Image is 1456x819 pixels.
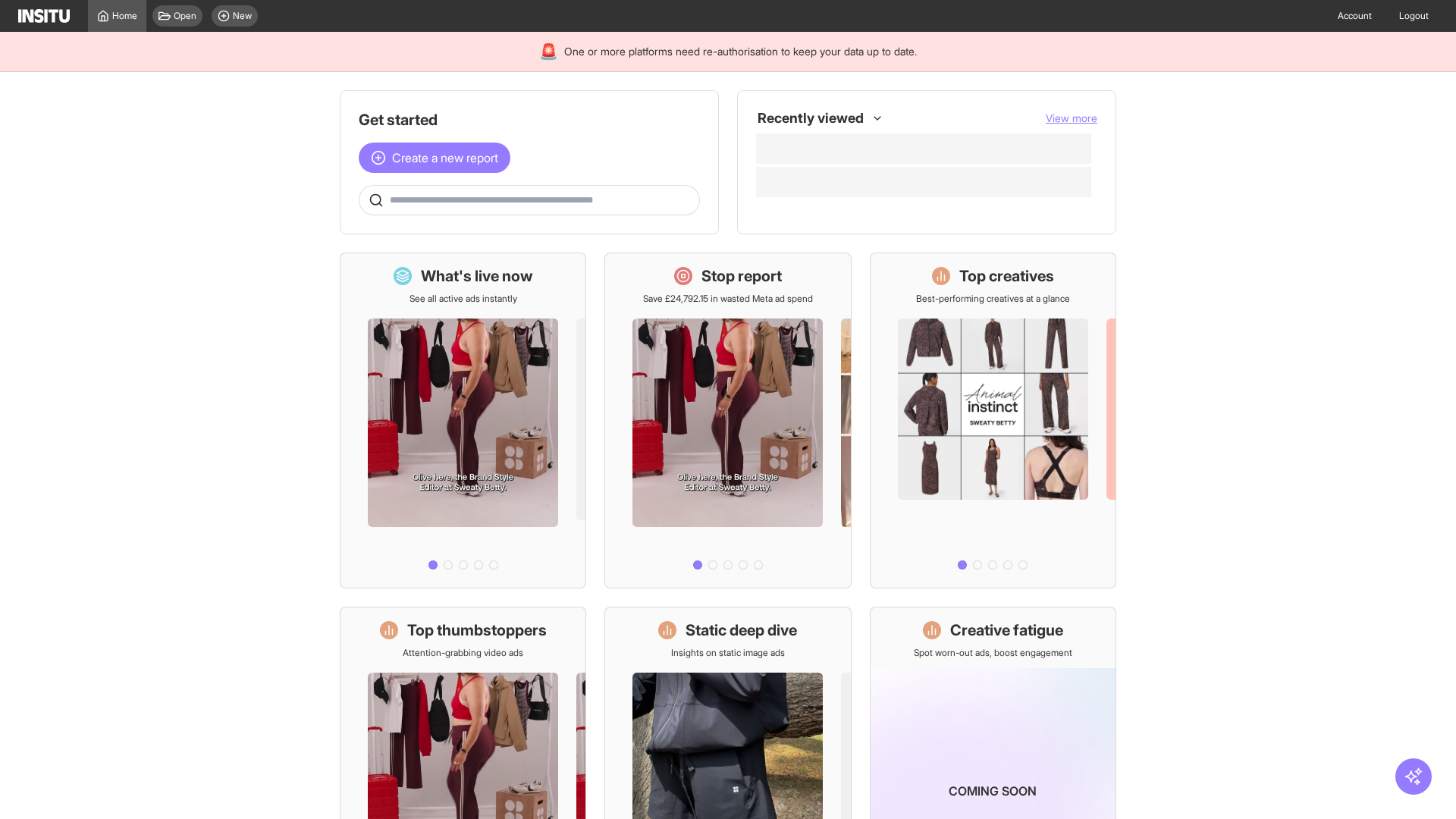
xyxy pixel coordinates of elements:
a: Top creativesBest-performing creatives at a glance [870,253,1116,588]
img: Logo [18,9,70,23]
span: Home [112,10,137,22]
h1: Stop report [701,265,782,287]
span: One or more platforms need re-authorisation to keep your data up to date. [564,44,917,59]
span: Create a new report [392,149,498,167]
p: Insights on static image ads [671,647,785,659]
p: See all active ads instantly [409,293,517,305]
p: Attention-grabbing video ads [403,647,523,659]
h1: What's live now [421,265,533,287]
h1: Static deep dive [686,620,797,641]
button: View more [1046,111,1097,126]
a: What's live nowSee all active ads instantly [340,253,586,588]
div: 🚨 [539,41,558,62]
button: Create a new report [359,143,510,173]
span: New [233,10,252,22]
span: Open [174,10,196,22]
h1: Top thumbstoppers [407,620,547,641]
p: Save £24,792.15 in wasted Meta ad spend [643,293,813,305]
a: Stop reportSave £24,792.15 in wasted Meta ad spend [604,253,851,588]
h1: Get started [359,109,700,130]
h1: Top creatives [959,265,1054,287]
p: Best-performing creatives at a glance [916,293,1070,305]
span: View more [1046,111,1097,124]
